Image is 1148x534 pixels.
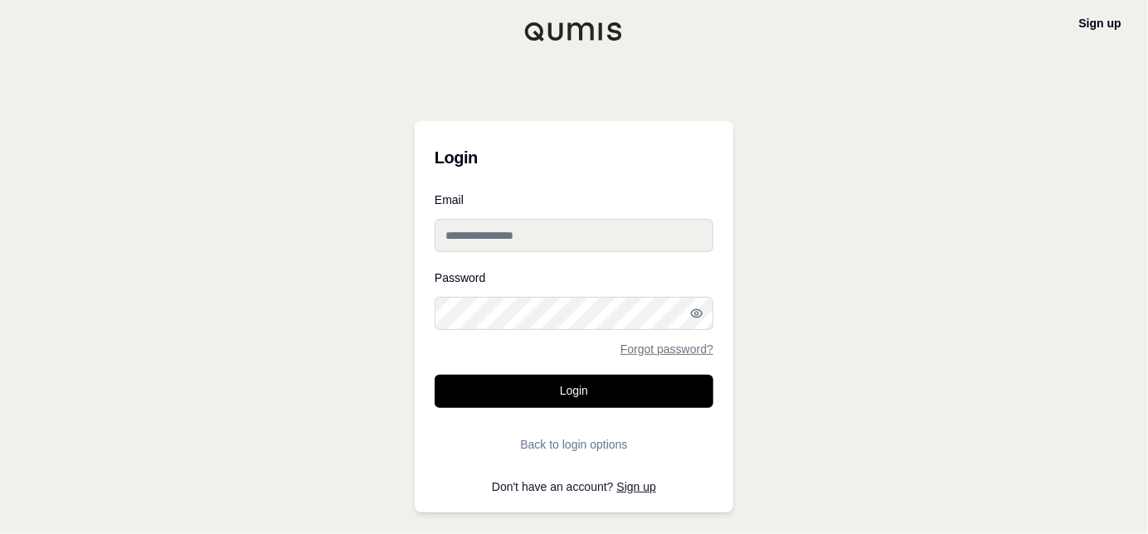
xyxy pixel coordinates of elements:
label: Password [435,272,713,284]
label: Email [435,194,713,206]
a: Sign up [1079,17,1121,30]
img: Qumis [524,22,624,41]
a: Sign up [617,480,656,493]
h3: Login [435,141,713,174]
button: Login [435,375,713,408]
a: Forgot password? [620,343,713,355]
p: Don't have an account? [435,481,713,493]
button: Back to login options [435,428,713,461]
